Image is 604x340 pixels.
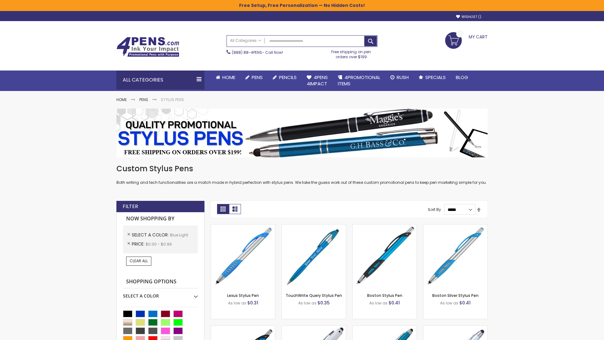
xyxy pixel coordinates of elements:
[240,71,268,84] a: Pens
[298,300,316,306] span: As low as
[456,14,481,19] a: Wishlist
[123,275,198,289] strong: Shopping Options
[247,300,258,306] span: $0.31
[232,50,262,55] a: (888) 88-4PENS
[116,109,488,157] img: Stylus Pens
[123,203,138,210] strong: Filter
[222,74,235,81] span: Home
[123,212,198,225] strong: Now Shopping by
[338,74,380,87] span: 4PROMOTIONAL ITEMS
[456,74,468,81] span: Blog
[428,207,441,212] label: Sort By
[385,71,414,84] a: Rush
[116,164,488,185] div: Both writing and tech functionalities are a match made in hybrid perfection with stylus pens. We ...
[217,204,229,214] strong: Grid
[353,224,417,229] a: Boston Stylus Pen-Blue - Light
[353,224,417,288] img: Boston Stylus Pen-Blue - Light
[130,258,148,263] span: Clear All
[161,97,184,102] strong: Stylus Pens
[116,97,127,102] a: Home
[282,224,346,229] a: TouchWrite Query Stylus Pen-Blue Light
[389,300,400,306] span: $0.41
[307,74,328,87] span: 4Pens 4impact
[268,71,302,84] a: Pencils
[279,74,297,81] span: Pencils
[414,71,451,84] a: Specials
[367,293,402,298] a: Boston Stylus Pen
[423,224,487,288] img: Boston Silver Stylus Pen-Blue - Light
[423,326,487,331] a: Silver Cool Grip Stylus Pen-Blue - Light
[423,224,487,229] a: Boston Silver Stylus Pen-Blue - Light
[211,71,240,84] a: Home
[425,74,446,81] span: Specials
[116,71,204,89] div: All Categories
[228,300,246,306] span: As low as
[211,224,275,288] img: Lexus Stylus Pen-Blue - Light
[432,293,478,298] a: Boston Silver Stylus Pen
[132,232,170,238] span: Select A Color
[132,241,146,247] span: Price
[139,97,148,102] a: Pens
[353,326,417,331] a: Lory Metallic Stylus Pen-Blue - Light
[333,71,385,91] a: 4PROMOTIONALITEMS
[282,326,346,331] a: Kimberly Logo Stylus Pens-LT-Blue
[286,293,342,298] a: TouchWrite Query Stylus Pen
[282,224,346,288] img: TouchWrite Query Stylus Pen-Blue Light
[451,71,473,84] a: Blog
[397,74,409,81] span: Rush
[123,288,198,299] div: Select A Color
[459,300,471,306] span: $0.41
[211,224,275,229] a: Lexus Stylus Pen-Blue - Light
[325,47,378,59] div: Free shipping on pen orders over $199
[440,300,458,306] span: As low as
[227,36,265,46] a: All Categories
[116,164,488,174] h1: Custom Stylus Pens
[252,74,263,81] span: Pens
[302,71,333,91] a: 4Pens4impact
[369,300,388,306] span: As low as
[116,37,179,57] img: 4Pens Custom Pens and Promotional Products
[126,257,151,265] a: Clear All
[227,293,259,298] a: Lexus Stylus Pen
[232,50,283,55] span: - Call Now!
[170,232,188,238] span: Blue Light
[317,300,330,306] span: $0.35
[230,38,261,43] span: All Categories
[146,241,172,247] span: $0.00 - $0.99
[211,326,275,331] a: Lexus Metallic Stylus Pen-Blue - Light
